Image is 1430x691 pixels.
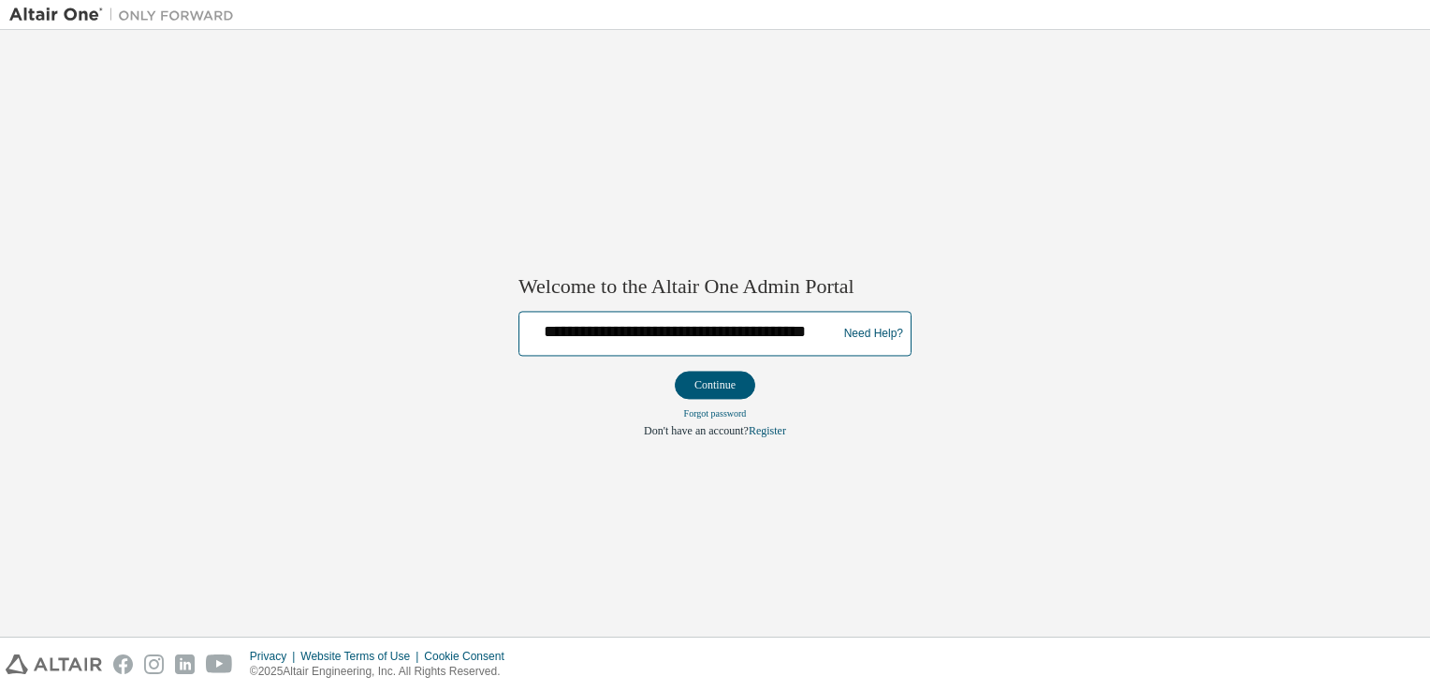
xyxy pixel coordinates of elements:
img: Altair One [9,6,243,24]
img: youtube.svg [206,654,233,674]
img: instagram.svg [144,654,164,674]
h2: Welcome to the Altair One Admin Portal [518,273,912,300]
p: © 2025 Altair Engineering, Inc. All Rights Reserved. [250,664,516,680]
a: Need Help? [844,333,903,334]
div: Website Terms of Use [300,649,424,664]
div: Privacy [250,649,300,664]
div: Cookie Consent [424,649,515,664]
img: altair_logo.svg [6,654,102,674]
a: Register [749,425,786,438]
img: linkedin.svg [175,654,195,674]
span: Don't have an account? [644,425,749,438]
a: Forgot password [684,409,747,419]
button: Continue [675,372,755,400]
img: facebook.svg [113,654,133,674]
